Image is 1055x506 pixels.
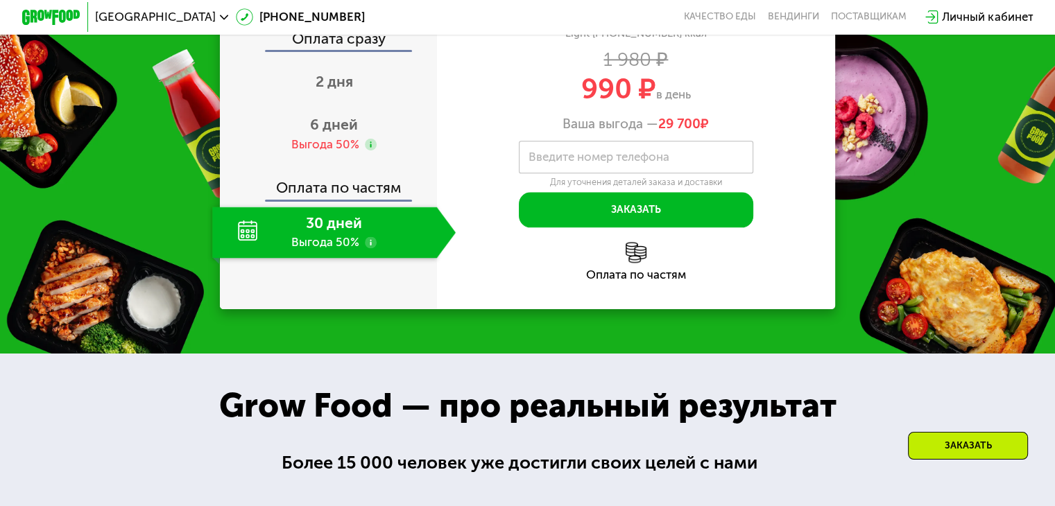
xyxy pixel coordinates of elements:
a: [PHONE_NUMBER] [236,8,365,26]
div: Заказать [908,432,1028,460]
img: l6xcnZfty9opOoJh.png [626,242,646,263]
div: Оплата по частям [221,166,437,200]
span: в день [656,87,691,101]
div: Более 15 000 человек уже достигли своих целей с нами [282,449,774,476]
div: Ваша выгода — [437,116,836,132]
div: Оплата по частям [437,269,836,281]
span: 990 ₽ [581,72,656,105]
button: Заказать [519,192,753,227]
span: 6 дней [310,116,358,133]
div: Выгода 50% [291,137,359,152]
label: Введите номер телефона [529,153,669,162]
div: Grow Food — про реальный результат [195,381,860,430]
span: 2 дня [316,73,353,90]
div: 1 980 ₽ [437,51,836,67]
span: 29 700 [658,116,701,132]
a: Качество еды [684,11,756,23]
span: [GEOGRAPHIC_DATA] [95,11,216,23]
div: Личный кабинет [942,8,1033,26]
a: Вендинги [768,11,819,23]
div: Оплата сразу [221,31,437,50]
div: Для уточнения деталей заказа и доставки [519,177,753,188]
div: поставщикам [831,11,907,23]
span: ₽ [658,116,709,132]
